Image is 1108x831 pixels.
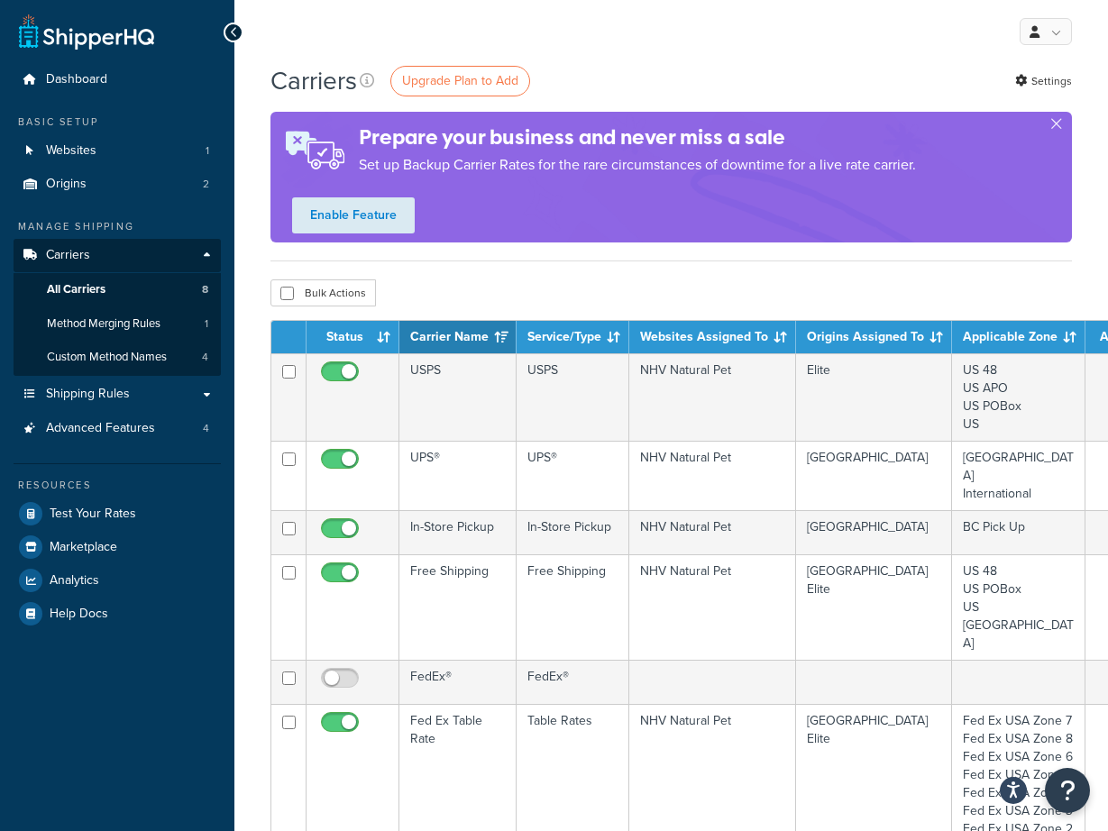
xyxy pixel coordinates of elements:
td: USPS [399,353,517,441]
th: Origins Assigned To: activate to sort column ascending [796,321,952,353]
p: Set up Backup Carrier Rates for the rare circumstances of downtime for a live rate carrier. [359,152,916,178]
a: Shipping Rules [14,378,221,411]
a: Origins 2 [14,168,221,201]
span: Marketplace [50,540,117,555]
span: Analytics [50,573,99,589]
div: Manage Shipping [14,219,221,234]
span: Upgrade Plan to Add [402,71,518,90]
td: Free Shipping [399,554,517,660]
a: Analytics [14,564,221,597]
a: Websites 1 [14,134,221,168]
th: Applicable Zone: activate to sort column ascending [952,321,1085,353]
td: In-Store Pickup [517,510,629,554]
span: 2 [203,177,209,192]
span: Dashboard [46,72,107,87]
span: 4 [203,421,209,436]
a: Advanced Features 4 [14,412,221,445]
a: ShipperHQ Home [19,14,154,50]
a: Upgrade Plan to Add [390,66,530,96]
span: Shipping Rules [46,387,130,402]
a: Enable Feature [292,197,415,233]
a: All Carriers 8 [14,273,221,306]
td: FedEx® [399,660,517,704]
span: Websites [46,143,96,159]
span: 4 [202,350,208,365]
li: Carriers [14,239,221,376]
td: US 48 US APO US POBox US [952,353,1085,441]
td: UPS® [517,441,629,510]
td: FedEx® [517,660,629,704]
th: Service/Type: activate to sort column ascending [517,321,629,353]
li: Websites [14,134,221,168]
td: [GEOGRAPHIC_DATA] [796,441,952,510]
a: Settings [1015,68,1072,94]
td: BC Pick Up [952,510,1085,554]
span: 1 [205,316,208,332]
li: Advanced Features [14,412,221,445]
span: Test Your Rates [50,507,136,522]
a: Method Merging Rules 1 [14,307,221,341]
h1: Carriers [270,63,357,98]
a: Marketplace [14,531,221,563]
td: NHV Natural Pet [629,353,796,441]
span: All Carriers [47,282,105,297]
span: Advanced Features [46,421,155,436]
li: All Carriers [14,273,221,306]
td: Free Shipping [517,554,629,660]
span: Origins [46,177,87,192]
span: Custom Method Names [47,350,167,365]
span: Help Docs [50,607,108,622]
a: Dashboard [14,63,221,96]
div: Basic Setup [14,114,221,130]
td: NHV Natural Pet [629,441,796,510]
h4: Prepare your business and never miss a sale [359,123,916,152]
th: Websites Assigned To: activate to sort column ascending [629,321,796,353]
td: USPS [517,353,629,441]
li: Origins [14,168,221,201]
img: ad-rules-rateshop-fe6ec290ccb7230408bd80ed9643f0289d75e0ffd9eb532fc0e269fcd187b520.png [270,112,359,188]
button: Bulk Actions [270,279,376,306]
span: 8 [202,282,208,297]
a: Test Your Rates [14,498,221,530]
th: Status: activate to sort column ascending [307,321,399,353]
a: Custom Method Names 4 [14,341,221,374]
th: Carrier Name: activate to sort column ascending [399,321,517,353]
td: NHV Natural Pet [629,510,796,554]
a: Help Docs [14,598,221,630]
td: [GEOGRAPHIC_DATA] International [952,441,1085,510]
td: [GEOGRAPHIC_DATA] [796,510,952,554]
td: In-Store Pickup [399,510,517,554]
a: Carriers [14,239,221,272]
td: [GEOGRAPHIC_DATA] Elite [796,554,952,660]
div: Resources [14,478,221,493]
td: UPS® [399,441,517,510]
span: Method Merging Rules [47,316,160,332]
td: US 48 US POBox US [GEOGRAPHIC_DATA] [952,554,1085,660]
button: Open Resource Center [1045,768,1090,813]
td: NHV Natural Pet [629,554,796,660]
td: Elite [796,353,952,441]
span: Carriers [46,248,90,263]
span: 1 [206,143,209,159]
li: Method Merging Rules [14,307,221,341]
li: Custom Method Names [14,341,221,374]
